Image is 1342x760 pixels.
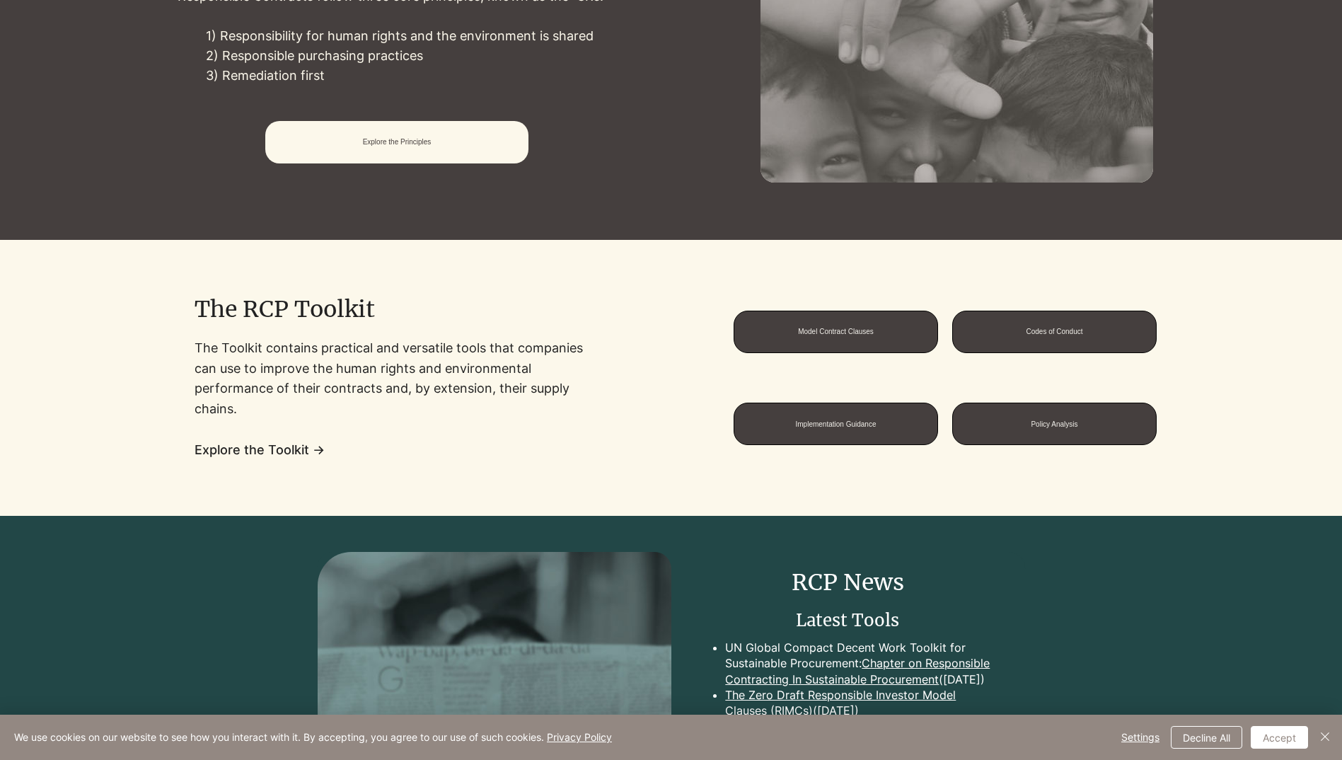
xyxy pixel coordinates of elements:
[195,442,325,457] a: Explore the Toolkit →
[363,138,432,146] span: Explore the Principles
[1121,727,1159,748] span: Settings
[952,311,1157,353] a: Codes of Conduct
[1171,726,1242,749] button: Decline All
[725,688,956,718] a: The Zero Draft Responsible Investor Model Clauses (RIMCs)
[1317,726,1334,749] button: Close
[725,640,990,687] p: UN Global Compact Decent Work Toolkit for Sustainable Procurement: ([DATE])
[195,295,499,323] h2: The RCP Toolkit
[1251,726,1308,749] button: Accept
[195,338,599,420] p: The Toolkit contains practical and versatile tools that companies can use to improve the human ri...
[206,26,616,46] p: 1) Responsibility for human rights and the environment is shared
[14,731,612,744] span: We use cookies on our website to see how you interact with it. By accepting, you agree to our use...
[1026,328,1082,335] span: Codes of Conduct
[1031,420,1077,428] span: Policy Analysis
[265,121,528,163] a: Explore the Principles
[734,403,938,445] a: Implementation Guidance
[206,46,616,66] p: 2) Responsible purchasing practices
[725,687,990,719] p: (
[725,656,990,686] a: Chapter on Responsible Contracting In Sustainable Procurement
[952,403,1157,445] a: Policy Analysis
[705,567,991,599] h2: RCP News
[817,703,855,718] a: [DATE]
[855,703,859,718] a: )
[705,609,991,633] h3: Latest Tools
[206,66,616,86] p: 3) Remediation first
[734,311,938,353] a: Model Contract Clauses
[547,731,612,743] a: Privacy Policy
[1317,728,1334,745] img: Close
[798,328,874,335] span: Model Contract Clauses
[796,420,877,428] span: Implementation Guidance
